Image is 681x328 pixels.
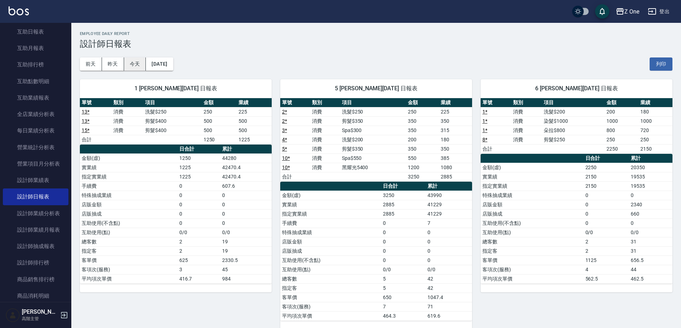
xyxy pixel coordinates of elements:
[439,153,472,163] td: 385
[629,256,672,265] td: 656.5
[6,308,20,322] img: Person
[143,116,202,126] td: 剪髮$400
[542,126,605,135] td: 朵拉$800
[310,153,340,163] td: 消費
[280,98,472,182] table: a dense table
[511,126,542,135] td: 消費
[381,293,426,302] td: 650
[481,181,584,191] td: 指定實業績
[381,200,426,209] td: 2885
[481,209,584,218] td: 店販抽成
[381,274,426,283] td: 5
[280,172,310,181] td: 合計
[220,172,272,181] td: 42470.4
[280,182,472,321] table: a dense table
[426,209,472,218] td: 41229
[426,311,472,321] td: 619.6
[178,181,221,191] td: 0
[3,106,68,122] a: 全店業績分析表
[22,316,58,322] p: 高階主管
[584,209,629,218] td: 0
[381,228,426,237] td: 0
[220,228,272,237] td: 0/0
[439,116,472,126] td: 350
[629,154,672,163] th: 累計
[481,237,584,246] td: 總客數
[280,200,381,209] td: 實業績
[481,228,584,237] td: 互助使用(點)
[481,163,584,172] td: 金額(虛)
[639,126,672,135] td: 720
[80,181,178,191] td: 手續費
[178,274,221,283] td: 416.7
[481,274,584,283] td: 平均項次單價
[3,205,68,222] a: 設計師業績分析表
[178,172,221,181] td: 1225
[426,265,472,274] td: 0/0
[220,265,272,274] td: 45
[220,256,272,265] td: 2330.5
[178,200,221,209] td: 0
[426,191,472,200] td: 43990
[481,98,672,154] table: a dense table
[80,256,178,265] td: 客單價
[3,122,68,139] a: 每日業績分析表
[340,126,406,135] td: Spa$300
[481,154,672,284] table: a dense table
[178,246,221,256] td: 2
[639,107,672,116] td: 180
[439,172,472,181] td: 2885
[80,200,178,209] td: 店販金額
[310,107,340,116] td: 消費
[426,182,472,191] th: 累計
[310,116,340,126] td: 消費
[80,191,178,200] td: 特殊抽成業績
[645,5,672,18] button: 登出
[3,40,68,56] a: 互助月報表
[178,237,221,246] td: 2
[340,116,406,126] td: 剪髮$350
[381,209,426,218] td: 2885
[511,135,542,144] td: 消費
[80,57,102,71] button: 前天
[340,163,406,172] td: 黑耀光5400
[584,172,629,181] td: 2150
[80,98,272,145] table: a dense table
[584,191,629,200] td: 0
[289,85,464,92] span: 5 [PERSON_NAME][DATE] 日報表
[220,274,272,283] td: 984
[220,246,272,256] td: 19
[426,302,472,311] td: 71
[112,116,143,126] td: 消費
[406,144,439,153] td: 350
[624,7,639,16] div: Z One
[202,126,237,135] td: 500
[280,274,381,283] td: 總客數
[542,107,605,116] td: 洗髮$200
[88,85,263,92] span: 1 [PERSON_NAME][DATE] 日報表
[340,153,406,163] td: Spa$550
[310,126,340,135] td: 消費
[481,256,584,265] td: 客單價
[80,39,672,49] h3: 設計師日報表
[220,237,272,246] td: 19
[584,163,629,172] td: 2250
[178,265,221,274] td: 3
[280,311,381,321] td: 平均項次單價
[80,163,178,172] td: 實業績
[340,144,406,153] td: 剪髮$350
[426,200,472,209] td: 41229
[220,218,272,228] td: 0
[280,228,381,237] td: 特殊抽成業績
[439,135,472,144] td: 180
[280,98,310,107] th: 單號
[584,237,629,246] td: 2
[3,238,68,254] a: 設計師抽成報表
[280,237,381,246] td: 店販金額
[80,228,178,237] td: 互助使用(點)
[605,135,639,144] td: 250
[80,209,178,218] td: 店販抽成
[584,181,629,191] td: 2150
[3,188,68,205] a: 設計師日報表
[584,154,629,163] th: 日合計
